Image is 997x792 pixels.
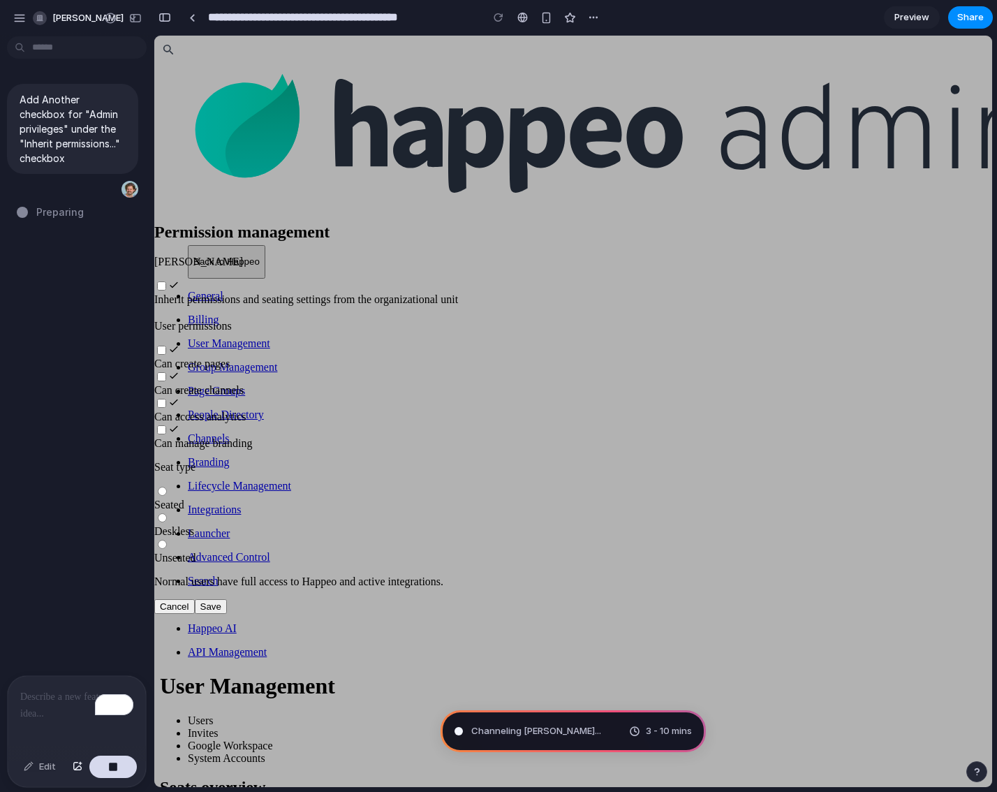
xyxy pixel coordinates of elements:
a: Preview [884,6,940,29]
p: Add Another checkbox for "Admin privileges" under the "Inherit permissions..." checkbox [20,92,126,166]
span: Preview [894,10,929,24]
div: To enrich screen reader interactions, please activate Accessibility in Grammarly extension settings [8,676,146,750]
button: [PERSON_NAME] [27,7,145,29]
iframe: To enrich screen reader interactions, please activate Accessibility in Grammarly extension settings [154,36,992,787]
span: Channeling [PERSON_NAME] ... [471,724,601,738]
button: Share [948,6,993,29]
span: [PERSON_NAME] [52,11,124,25]
span: Preparing [36,205,84,219]
span: 3 - 10 mins [646,724,692,738]
span: Share [957,10,984,24]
